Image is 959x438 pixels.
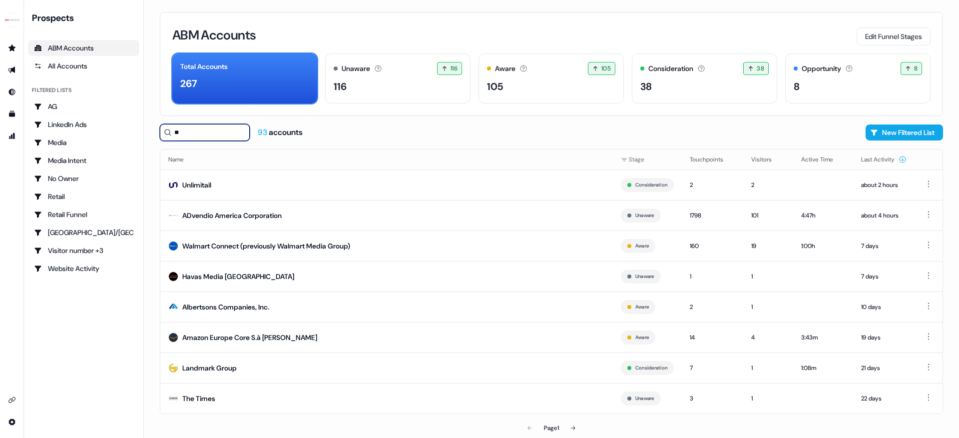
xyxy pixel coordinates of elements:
div: 7 days [861,241,907,251]
div: Media Intent [34,155,133,165]
div: Page 1 [544,423,559,433]
a: Go to Retail [28,188,139,204]
div: 8 [794,79,800,94]
div: 2 [690,180,735,190]
div: 1:08m [801,363,845,373]
button: Aware [635,333,649,342]
div: 3:43m [801,332,845,342]
a: Go to USA/Canada [28,224,139,240]
button: Last Activity [861,150,907,168]
button: Aware [635,241,649,250]
div: All Accounts [34,61,133,71]
div: 105 [487,79,503,94]
div: No Owner [34,173,133,183]
button: Unaware [635,272,654,281]
a: All accounts [28,58,139,74]
a: Go to outbound experience [4,62,20,78]
button: Touchpoints [690,150,735,168]
a: Go to integrations [4,392,20,408]
button: Active Time [801,150,845,168]
div: Amazon Europe Core S.à [PERSON_NAME] [182,332,317,342]
div: Aware [495,63,515,74]
h3: ABM Accounts [172,28,256,41]
div: 1 [751,393,785,403]
span: 38 [757,63,764,73]
div: 4 [751,332,785,342]
div: [GEOGRAPHIC_DATA]/[GEOGRAPHIC_DATA] [34,227,133,237]
button: Consideration [635,363,667,372]
span: 93 [258,127,269,137]
div: Media [34,137,133,147]
div: Filtered lists [32,86,71,94]
div: Retail [34,191,133,201]
button: Aware [635,302,649,311]
div: Retail Funnel [34,209,133,219]
a: Go to templates [4,106,20,122]
a: Go to No Owner [28,170,139,186]
a: Go to Inbound [4,84,20,100]
div: 22 days [861,393,907,403]
div: 21 days [861,363,907,373]
div: 4:47h [801,210,845,220]
a: Go to attribution [4,128,20,144]
a: Go to prospects [4,40,20,56]
a: Go to Retail Funnel [28,206,139,222]
div: Total Accounts [180,61,228,72]
a: Go to integrations [4,414,20,430]
div: 14 [690,332,735,342]
div: 10 days [861,302,907,312]
a: ABM Accounts [28,40,139,56]
a: Go to Media Intent [28,152,139,168]
div: ADvendio America Corporation [182,210,282,220]
span: 105 [601,63,611,73]
div: Prospects [32,12,139,24]
div: 160 [690,241,735,251]
div: Stage [621,154,674,164]
a: Go to Media [28,134,139,150]
button: Edit Funnel Stages [857,27,931,45]
div: 101 [751,210,785,220]
div: 1 [751,363,785,373]
button: Visitors [751,150,784,168]
div: Website Activity [34,263,133,273]
div: 1 [690,271,735,281]
div: 1798 [690,210,735,220]
div: 267 [180,76,197,91]
div: Unaware [342,63,370,74]
div: about 2 hours [861,180,907,190]
div: 3 [690,393,735,403]
div: 1 [751,271,785,281]
a: Go to LinkedIn Ads [28,116,139,132]
div: 7 days [861,271,907,281]
th: Name [160,149,613,169]
div: 38 [640,79,652,94]
a: Go to AG [28,98,139,114]
div: Albertsons Companies, Inc. [182,302,269,312]
div: 1:00h [801,241,845,251]
div: 2 [690,302,735,312]
div: Walmart Connect (previously Walmart Media Group) [182,241,350,251]
div: 2 [751,180,785,190]
div: 1 [751,302,785,312]
button: Unaware [635,394,654,403]
div: Havas Media [GEOGRAPHIC_DATA] [182,271,294,281]
div: The Times [182,393,215,403]
div: Landmark Group [182,363,237,373]
div: AG [34,101,133,111]
button: New Filtered List [866,124,943,140]
div: 116 [334,79,347,94]
div: about 4 hours [861,210,907,220]
div: LinkedIn Ads [34,119,133,129]
div: 19 days [861,332,907,342]
div: Visitor number +3 [34,245,133,255]
a: Go to Website Activity [28,260,139,276]
div: ABM Accounts [34,43,133,53]
div: Consideration [648,63,693,74]
a: Go to Visitor number +3 [28,242,139,258]
button: Unaware [635,211,654,220]
div: Opportunity [802,63,841,74]
span: 116 [451,63,458,73]
div: Unlimitail [182,180,211,190]
span: 8 [914,63,918,73]
div: accounts [258,127,303,138]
